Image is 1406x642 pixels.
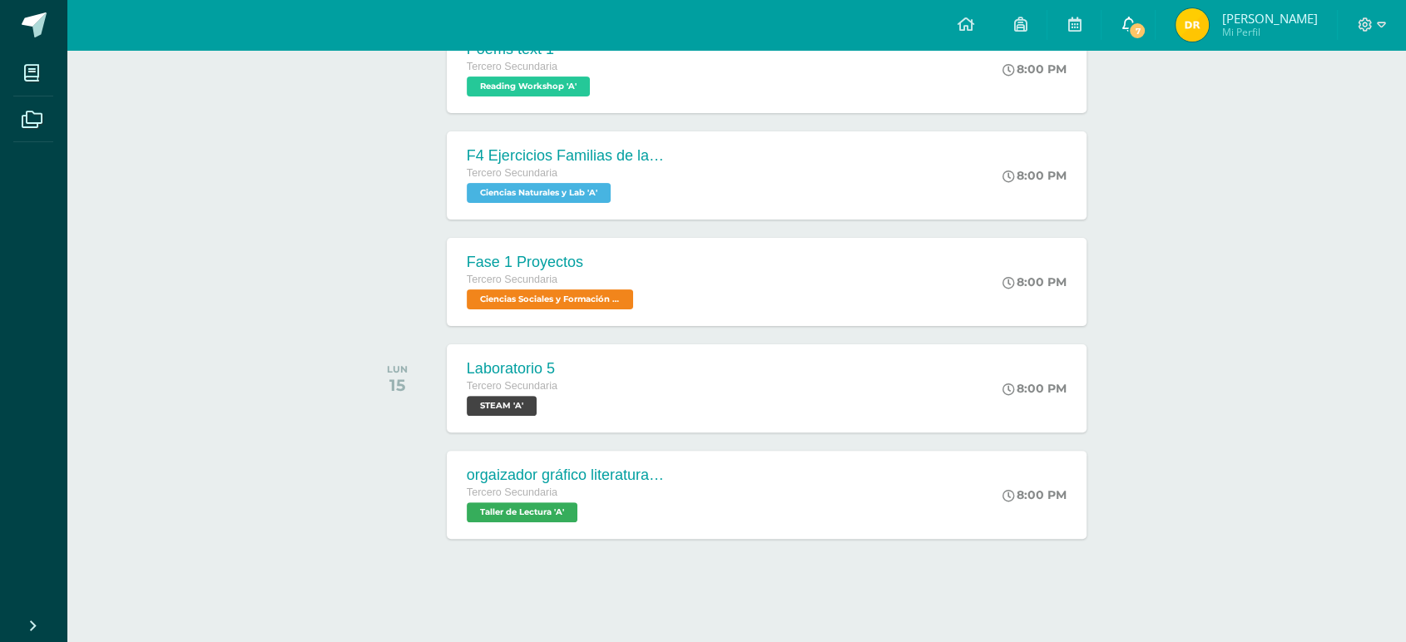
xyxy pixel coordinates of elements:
span: Tercero Secundaria [467,486,557,498]
div: F4 Ejercicios Familias de la Tabla Periódica. [467,147,666,165]
span: [PERSON_NAME] [1221,10,1317,27]
img: ffc3e0d43af858570293a07d54ed4dbe.png [1176,8,1209,42]
div: orgaizador gráfico literatura renacentista [467,467,666,484]
div: 8:00 PM [1003,487,1067,502]
div: LUN [387,363,408,375]
div: 8:00 PM [1003,274,1067,289]
span: Tercero Secundaria [467,61,557,72]
div: Laboratorio 5 [467,360,557,378]
div: 15 [387,375,408,395]
span: STEAM 'A' [467,396,537,416]
span: Mi Perfil [1221,25,1317,39]
span: 7 [1128,22,1146,40]
div: 8:00 PM [1003,381,1067,396]
span: Reading Workshop 'A' [467,77,590,96]
span: Tercero Secundaria [467,274,557,285]
span: Tercero Secundaria [467,380,557,392]
span: Ciencias Naturales y Lab 'A' [467,183,611,203]
div: 8:00 PM [1003,168,1067,183]
span: Ciencias Sociales y Formación Ciudadana 'A' [467,289,633,309]
span: Taller de Lectura 'A' [467,502,577,522]
div: Fase 1 Proyectos [467,254,637,271]
div: 8:00 PM [1003,62,1067,77]
span: Tercero Secundaria [467,167,557,179]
